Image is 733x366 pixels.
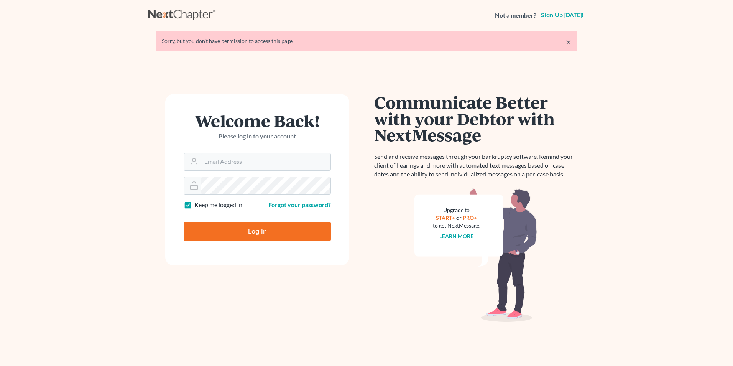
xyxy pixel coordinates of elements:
div: Upgrade to [433,206,480,214]
input: Email Address [201,153,330,170]
a: Learn more [440,233,474,239]
div: Sorry, but you don't have permission to access this page [162,37,571,45]
div: to get NextMessage. [433,222,480,229]
p: Please log in to your account [184,132,331,141]
span: or [457,214,462,221]
a: START+ [436,214,455,221]
h1: Communicate Better with your Debtor with NextMessage [374,94,577,143]
img: nextmessage_bg-59042aed3d76b12b5cd301f8e5b87938c9018125f34e5fa2b7a6b67550977c72.svg [414,188,537,322]
h1: Welcome Back! [184,112,331,129]
a: Forgot your password? [268,201,331,208]
p: Send and receive messages through your bankruptcy software. Remind your client of hearings and mo... [374,152,577,179]
label: Keep me logged in [194,201,242,209]
input: Log In [184,222,331,241]
a: Sign up [DATE]! [539,12,585,18]
a: × [566,37,571,46]
strong: Not a member? [495,11,536,20]
a: PRO+ [463,214,477,221]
